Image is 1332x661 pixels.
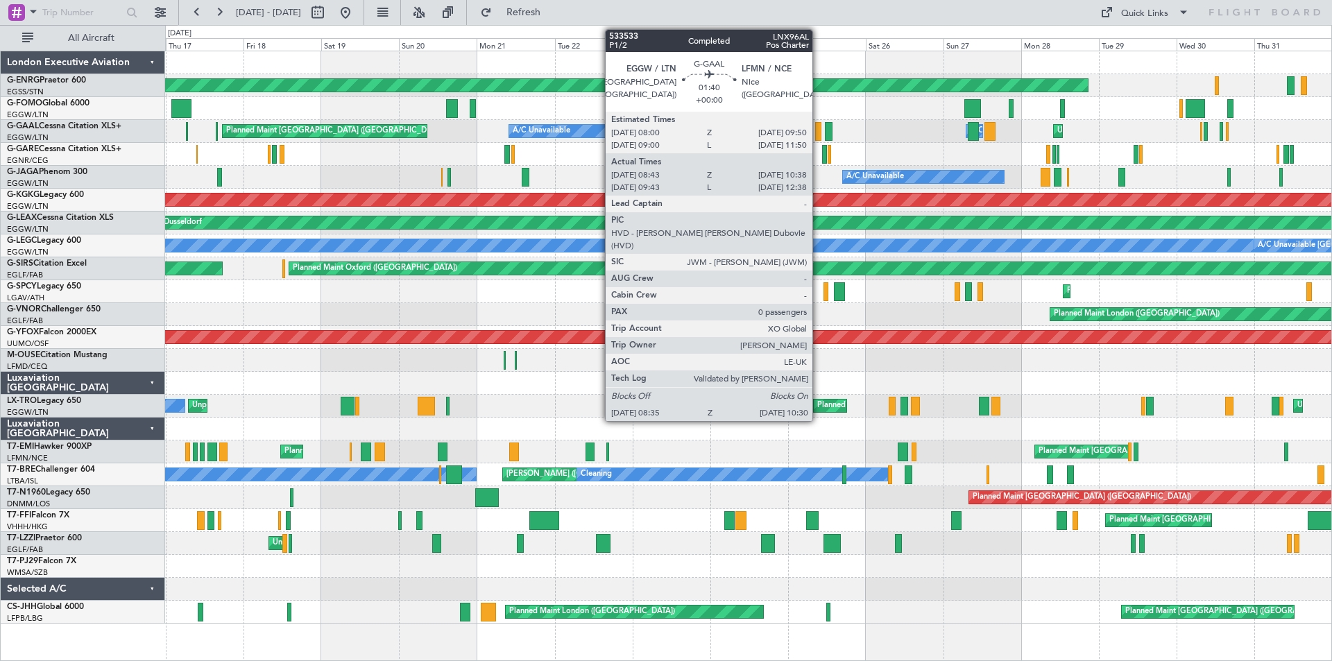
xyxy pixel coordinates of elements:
[513,121,570,141] div: A/C Unavailable
[7,191,84,199] a: G-KGKGLegacy 600
[7,122,121,130] a: G-GAALCessna Citation XLS+
[788,38,866,51] div: Fri 25
[7,201,49,212] a: EGGW/LTN
[7,293,44,303] a: LGAV/ATH
[7,511,69,520] a: T7-FFIFalcon 7X
[1021,38,1099,51] div: Mon 28
[7,316,43,326] a: EGLF/FAB
[7,453,48,463] a: LFMN/NCE
[321,38,399,51] div: Sat 19
[7,270,43,280] a: EGLF/FAB
[7,499,50,509] a: DNMM/LOS
[7,155,49,166] a: EGNR/CEG
[7,603,37,611] span: CS-JHH
[36,33,146,43] span: All Aircraft
[658,395,716,416] div: A/C Unavailable
[1054,304,1220,325] div: Planned Maint London ([GEOGRAPHIC_DATA])
[506,464,719,485] div: [PERSON_NAME] ([GEOGRAPHIC_DATA][PERSON_NAME])
[7,397,37,405] span: LX-TRO
[7,224,49,234] a: EGGW/LTN
[7,557,38,565] span: T7-PJ29
[166,38,244,51] div: Thu 17
[168,28,191,40] div: [DATE]
[1057,121,1286,141] div: Unplanned Maint [GEOGRAPHIC_DATA] ([GEOGRAPHIC_DATA])
[7,476,38,486] a: LTBA/ISL
[7,361,47,372] a: LFMD/CEQ
[7,282,81,291] a: G-SPCYLegacy 650
[1039,441,1171,462] div: Planned Maint [GEOGRAPHIC_DATA]
[817,395,1036,416] div: Planned Maint [GEOGRAPHIC_DATA] ([GEOGRAPHIC_DATA])
[7,407,49,418] a: EGGW/LTN
[7,328,39,336] span: G-YFOX
[7,76,40,85] span: G-ENRG
[7,465,95,474] a: T7-BREChallenger 604
[7,603,84,611] a: CS-JHHGlobal 6000
[7,522,48,532] a: VHHH/HKG
[7,191,40,199] span: G-KGKG
[15,27,151,49] button: All Aircraft
[633,38,710,51] div: Wed 23
[399,38,477,51] div: Sun 20
[7,328,96,336] a: G-YFOXFalcon 2000EX
[7,351,108,359] a: M-OUSECitation Mustang
[42,2,122,23] input: Trip Number
[7,237,37,245] span: G-LEGC
[7,259,87,268] a: G-SIRSCitation Excel
[7,214,37,222] span: G-LEAX
[7,76,86,85] a: G-ENRGPraetor 600
[192,395,293,416] div: Unplanned Maint Dusseldorf
[7,168,87,176] a: G-JAGAPhenom 300
[1093,1,1196,24] button: Quick Links
[1177,38,1254,51] div: Wed 30
[7,305,101,314] a: G-VNORChallenger 650
[284,441,364,462] div: Planned Maint Chester
[7,465,35,474] span: T7-BRE
[7,132,49,143] a: EGGW/LTN
[1067,281,1227,302] div: Planned Maint Athens ([PERSON_NAME] Intl)
[7,168,39,176] span: G-JAGA
[236,6,301,19] span: [DATE] - [DATE]
[293,258,457,279] div: Planned Maint Oxford ([GEOGRAPHIC_DATA])
[495,8,553,17] span: Refresh
[7,87,44,97] a: EGSS/STN
[7,110,49,120] a: EGGW/LTN
[7,99,42,108] span: G-FOMO
[7,557,76,565] a: T7-PJ29Falcon 7X
[7,214,114,222] a: G-LEAXCessna Citation XLS
[1121,7,1168,21] div: Quick Links
[509,601,675,622] div: Planned Maint London ([GEOGRAPHIC_DATA])
[7,178,49,189] a: EGGW/LTN
[555,38,633,51] div: Tue 22
[7,443,34,451] span: T7-EMI
[474,1,557,24] button: Refresh
[7,145,121,153] a: G-GARECessna Citation XLS+
[7,338,49,349] a: UUMO/OSF
[111,212,202,233] div: Planned Maint Dusseldorf
[7,99,89,108] a: G-FOMOGlobal 6000
[7,122,39,130] span: G-GAAL
[7,488,46,497] span: T7-N1960
[477,38,554,51] div: Mon 21
[7,397,81,405] a: LX-TROLegacy 650
[973,487,1191,508] div: Planned Maint [GEOGRAPHIC_DATA] ([GEOGRAPHIC_DATA])
[7,145,39,153] span: G-GARE
[273,533,501,553] div: Unplanned Maint [GEOGRAPHIC_DATA] ([GEOGRAPHIC_DATA])
[7,351,40,359] span: M-OUSE
[7,443,92,451] a: T7-EMIHawker 900XP
[846,166,904,187] div: A/C Unavailable
[7,534,35,542] span: T7-LZZI
[710,38,788,51] div: Thu 24
[581,464,612,485] div: Cleaning
[1099,38,1177,51] div: Tue 29
[7,247,49,257] a: EGGW/LTN
[244,38,321,51] div: Fri 18
[7,305,41,314] span: G-VNOR
[7,567,48,578] a: WMSA/SZB
[226,121,445,141] div: Planned Maint [GEOGRAPHIC_DATA] ([GEOGRAPHIC_DATA])
[7,613,43,624] a: LFPB/LBG
[7,534,82,542] a: T7-LZZIPraetor 600
[7,259,33,268] span: G-SIRS
[943,38,1021,51] div: Sun 27
[866,38,943,51] div: Sat 26
[7,282,37,291] span: G-SPCY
